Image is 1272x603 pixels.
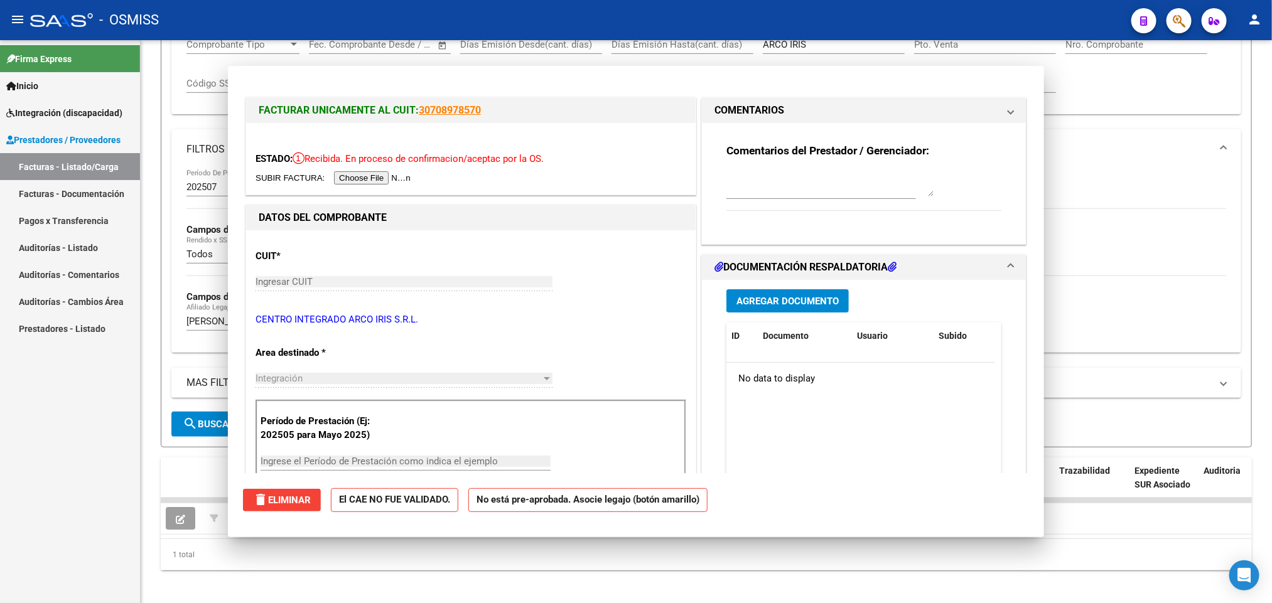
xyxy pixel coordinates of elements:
strong: DATOS DEL COMPROBANTE [259,211,387,223]
datatable-header-cell: ID [223,457,286,513]
p: CENTRO INTEGRADO ARCO IRIS S.R.L. [256,312,686,327]
strong: No está pre-aprobada. Asocie legajo (botón amarillo) [468,488,708,513]
span: Comprobante Tipo [186,39,288,50]
strong: Campos del Legajo Asociado (preaprobación) [186,291,377,302]
p: Area destinado * [256,346,385,360]
span: ESTADO: [256,153,293,164]
input: Fecha inicio [309,39,360,50]
mat-panel-title: FILTROS DE INTEGRACION [186,142,1211,156]
span: Recibida. En proceso de confirmacion/aceptac por la OS. [293,153,544,164]
div: COMENTARIOS [702,123,1026,244]
div: DOCUMENTACIÓN RESPALDATORIA [702,280,1026,540]
datatable-header-cell: Usuario [852,323,934,350]
span: Integración (discapacidad) [6,106,122,120]
span: Prestadores / Proveedores [6,133,121,147]
span: Trazabilidad [1059,466,1110,476]
h1: DOCUMENTACIÓN RESPALDATORIA [714,260,897,275]
span: - OSMISS [99,6,159,34]
button: Agregar Documento [726,289,849,312]
div: 1 total [161,539,1252,570]
p: CUIT [256,249,385,264]
span: Agregar Documento [736,296,839,307]
span: Auditoria [1204,466,1241,476]
span: Eliminar [253,494,311,506]
mat-icon: person [1247,12,1262,27]
div: Open Intercom Messenger [1229,560,1259,590]
span: Integración [256,373,303,384]
span: Todos [186,248,213,260]
mat-expansion-panel-header: COMENTARIOS [702,98,1026,123]
datatable-header-cell: Documento [758,323,852,350]
button: Eliminar [243,489,321,511]
span: Inicio [6,79,38,93]
datatable-header-cell: ID [726,323,758,350]
input: Fecha fin [371,39,432,50]
datatable-header-cell: Subido [934,323,996,350]
mat-panel-title: MAS FILTROS [186,376,1211,390]
span: Subido [939,331,967,341]
span: FACTURAR UNICAMENTE AL CUIT: [259,104,419,116]
datatable-header-cell: Expediente SUR Asociado [1129,457,1199,513]
a: 30708978570 [419,104,481,116]
strong: Campos del Archivo de Rendición Devuelto x SSS (dr_envio) [186,224,439,235]
strong: El CAE NO FUE VALIDADO. [331,488,458,513]
mat-icon: search [183,416,198,431]
h1: COMENTARIOS [714,103,784,118]
div: No data to display [726,363,994,394]
button: Open calendar [436,38,450,53]
mat-expansion-panel-header: DOCUMENTACIÓN RESPALDATORIA [702,255,1026,280]
span: Usuario [857,331,888,341]
span: Documento [763,331,809,341]
p: Período de Prestación (Ej: 202505 para Mayo 2025) [261,414,387,442]
datatable-header-cell: Trazabilidad [1054,457,1129,513]
span: Firma Express [6,52,72,66]
span: Expediente SUR Asociado [1135,466,1190,490]
span: ID [731,331,740,341]
mat-icon: menu [10,12,25,27]
strong: Comentarios del Prestador / Gerenciador: [726,144,929,157]
mat-icon: delete [253,492,268,507]
span: Buscar Comprobante [183,419,307,430]
datatable-header-cell: Auditoria [1199,457,1258,513]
